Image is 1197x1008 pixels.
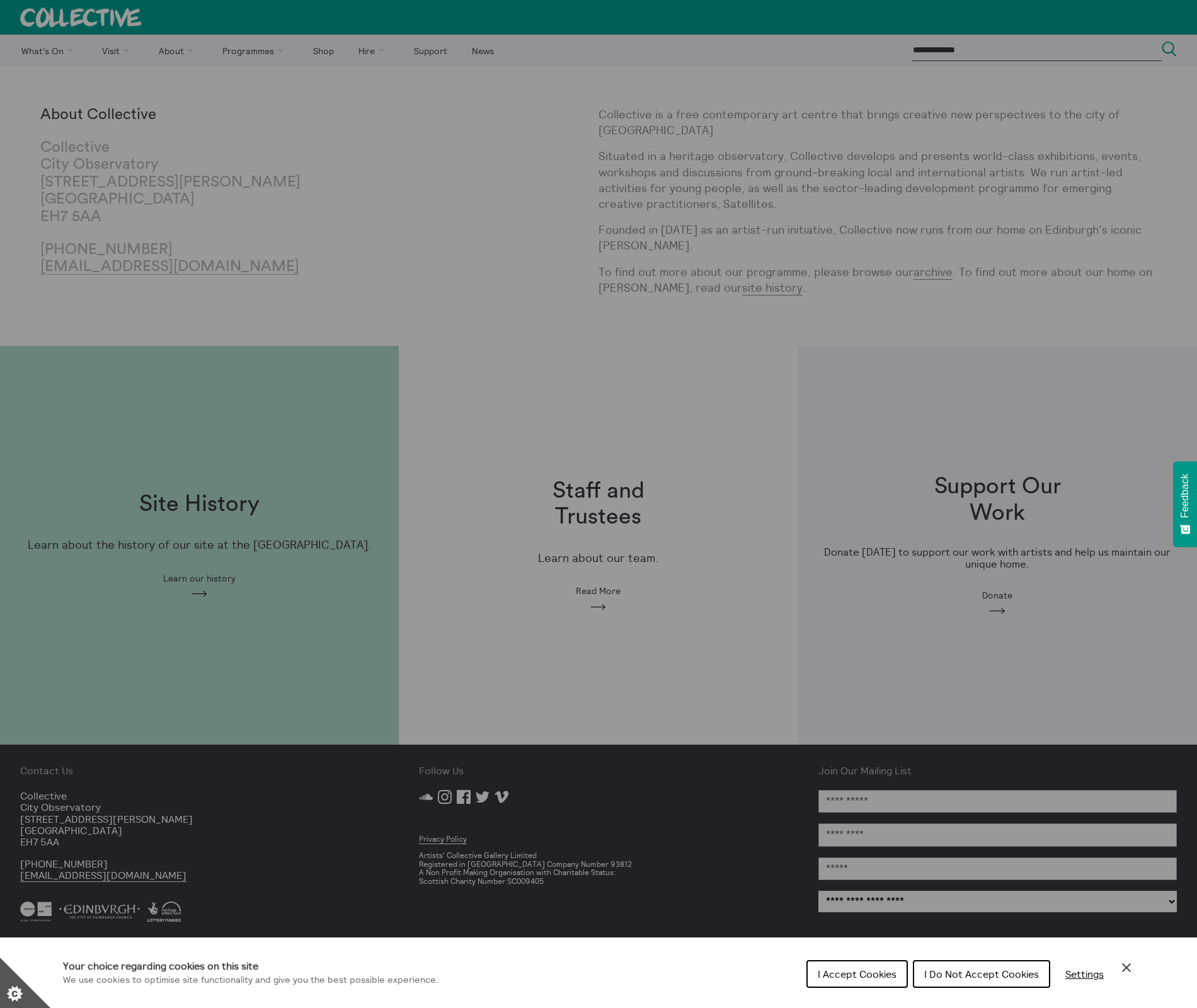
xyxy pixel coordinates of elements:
span: Settings [1065,968,1104,980]
p: We use cookies to optimise site functionality and give you the best possible experience. [63,973,438,987]
h1: Your choice regarding cookies on this site [63,958,438,973]
span: I Do Not Accept Cookies [924,968,1039,980]
button: I Do Not Accept Cookies [913,960,1050,988]
span: I Accept Cookies [818,968,896,980]
button: Feedback - Show survey [1173,461,1197,547]
button: Close Cookie Control [1119,960,1134,975]
button: Settings [1055,961,1114,987]
span: Feedback [1179,474,1191,518]
button: I Accept Cookies [806,960,908,988]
